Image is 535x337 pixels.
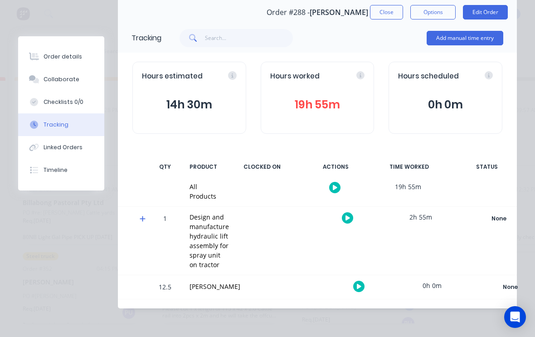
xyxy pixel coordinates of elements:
button: Order details [18,45,104,68]
div: STATUS [448,157,525,176]
div: CLOCKED ON [228,157,296,176]
div: Tracking [131,33,161,44]
span: [PERSON_NAME] [310,8,368,17]
div: 0h 0m [398,275,466,296]
div: 2h 55m [387,207,455,227]
span: Hours estimated [142,71,203,82]
button: Timeline [18,159,104,181]
div: Linked Orders [44,143,83,151]
div: Checklists 0/0 [44,98,83,106]
button: Add manual time entry [427,31,503,45]
div: All Products [190,182,216,201]
span: Order #288 - [267,8,310,17]
div: PRODUCT [184,157,223,176]
button: Close [370,5,403,20]
button: Edit Order [463,5,508,20]
div: Tracking [44,121,68,129]
button: 19h 55m [270,96,365,113]
button: Collaborate [18,68,104,91]
span: Hours worked [270,71,320,82]
button: Options [410,5,456,20]
button: None [466,212,532,225]
input: Search... [205,29,293,47]
span: Hours scheduled [398,71,459,82]
div: [PERSON_NAME] [190,282,240,291]
div: 12.5 [151,277,179,299]
div: None [466,213,531,225]
div: Open Intercom Messenger [504,306,526,328]
button: 14h 30m [142,96,237,113]
div: Timeline [44,166,68,174]
div: Order details [44,53,82,61]
button: Tracking [18,113,104,136]
div: ACTIONS [302,157,370,176]
div: 19h 55m [374,176,442,197]
div: Design and manufacture hydraulic lift assembly for spray unit on tractor [190,212,229,269]
div: TIME WORKED [375,157,443,176]
button: Linked Orders [18,136,104,159]
div: Collaborate [44,75,79,83]
div: QTY [151,157,179,176]
button: 0h 0m [398,96,493,113]
button: Checklists 0/0 [18,91,104,113]
div: 1 [151,208,179,275]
